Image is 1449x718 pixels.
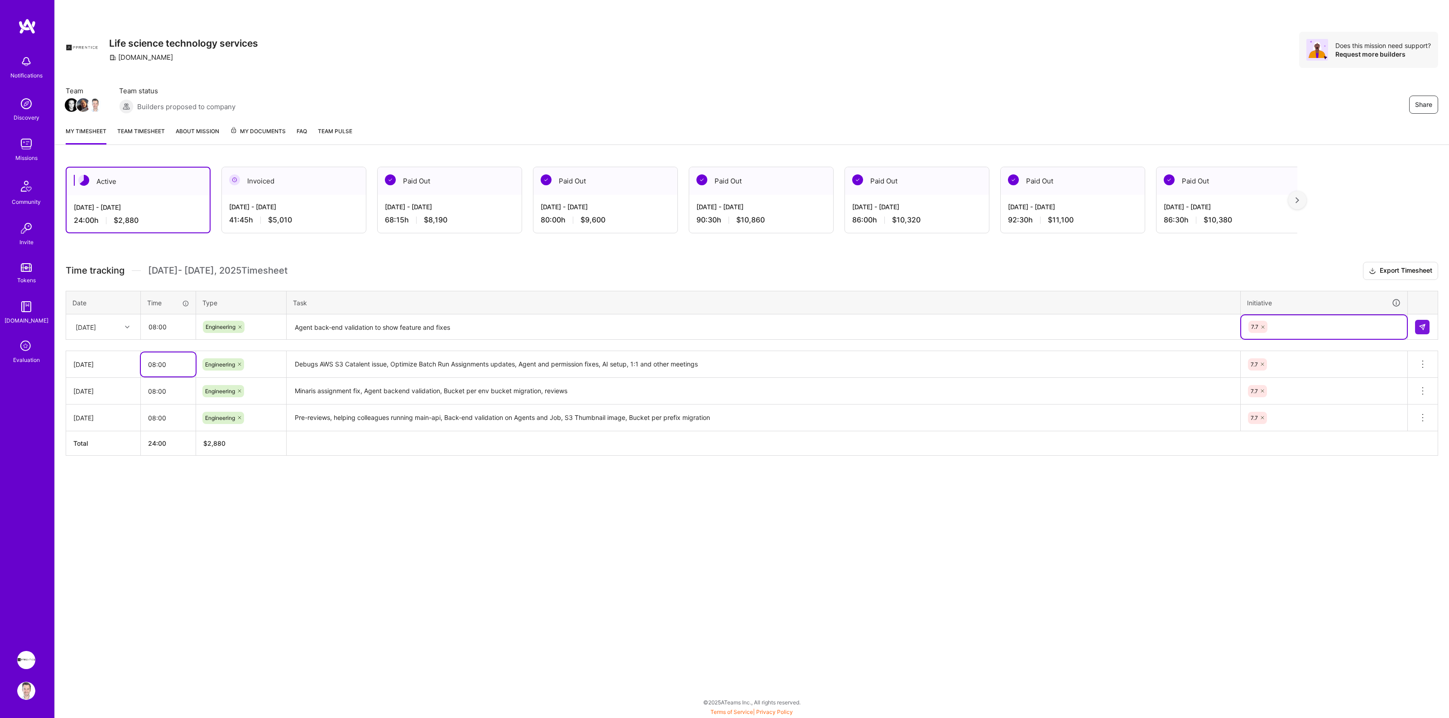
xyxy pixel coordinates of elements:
[18,18,36,34] img: logo
[141,406,196,430] input: HH:MM
[205,361,235,368] span: Engineering
[1363,262,1438,280] button: Export Timesheet
[1369,266,1376,276] i: icon Download
[10,71,43,80] div: Notifications
[1251,323,1258,330] span: 7.7
[845,167,989,195] div: Paid Out
[385,202,514,212] div: [DATE] - [DATE]
[1335,50,1431,58] div: Request more builders
[205,388,235,395] span: Engineering
[147,298,189,308] div: Time
[288,352,1239,377] textarea: Debugs AWS S3 Catalent issue, Optimize Batch Run Assignments updates, Agent and permission fixes,...
[77,98,90,112] img: Team Member Avatar
[852,174,863,185] img: Paid Out
[15,682,38,700] a: User Avatar
[109,53,173,62] div: [DOMAIN_NAME]
[1008,174,1019,185] img: Paid Out
[205,414,235,421] span: Engineering
[229,215,359,225] div: 41:45 h
[17,275,36,285] div: Tokens
[15,153,38,163] div: Missions
[1251,388,1258,395] span: 7.7
[1247,298,1401,308] div: Initiative
[541,202,670,212] div: [DATE] - [DATE]
[581,215,605,225] span: $9,600
[710,708,793,715] span: |
[19,237,34,247] div: Invite
[696,202,826,212] div: [DATE] - [DATE]
[318,128,352,135] span: Team Pulse
[74,202,202,212] div: [DATE] - [DATE]
[424,215,447,225] span: $8,190
[141,315,195,339] input: HH:MM
[229,202,359,212] div: [DATE] - [DATE]
[73,413,133,423] div: [DATE]
[1409,96,1438,114] button: Share
[1156,167,1300,195] div: Paid Out
[73,360,133,369] div: [DATE]
[119,86,235,96] span: Team status
[852,215,982,225] div: 86:00 h
[318,126,352,145] a: Team Pulse
[176,126,219,145] a: About Mission
[18,338,35,355] i: icon SelectionTeam
[230,126,286,145] a: My Documents
[17,95,35,113] img: discovery
[287,291,1241,314] th: Task
[74,216,202,225] div: 24:00 h
[1008,215,1137,225] div: 92:30 h
[1415,320,1430,334] div: null
[222,167,366,195] div: Invoiced
[137,102,235,111] span: Builders proposed to company
[288,379,1239,404] textarea: Minaris assignment fix, Agent backend validation, Bucket per env bucket migration, reviews
[17,219,35,237] img: Invite
[141,379,196,403] input: HH:MM
[230,126,286,136] span: My Documents
[13,355,40,365] div: Evaluation
[756,708,793,715] a: Privacy Policy
[78,175,89,186] img: Active
[141,352,196,376] input: HH:MM
[66,97,77,113] a: Team Member Avatar
[65,98,78,112] img: Team Member Avatar
[1419,323,1426,331] img: Submit
[696,215,826,225] div: 90:30 h
[541,174,552,185] img: Paid Out
[73,386,133,396] div: [DATE]
[125,325,130,329] i: icon Chevron
[1415,100,1432,109] span: Share
[378,167,522,195] div: Paid Out
[66,126,106,145] a: My timesheet
[206,323,235,330] span: Engineering
[66,291,141,314] th: Date
[109,54,116,61] i: icon CompanyGray
[141,431,196,456] th: 24:00
[288,405,1239,430] textarea: Pre-reviews, helping colleagues running main-api, Back-end validation on Agents and Job, S3 Thumb...
[1204,215,1232,225] span: $10,380
[892,215,921,225] span: $10,320
[533,167,677,195] div: Paid Out
[14,113,39,122] div: Discovery
[76,322,96,332] div: [DATE]
[77,97,89,113] a: Team Member Avatar
[15,175,37,197] img: Community
[696,174,707,185] img: Paid Out
[1295,197,1299,203] img: right
[17,53,35,71] img: bell
[89,97,101,113] a: Team Member Avatar
[117,126,165,145] a: Team timesheet
[297,126,307,145] a: FAQ
[196,291,287,314] th: Type
[541,215,670,225] div: 80:00 h
[12,197,41,207] div: Community
[15,651,38,669] a: Apprentice: Life science technology services
[5,316,48,325] div: [DOMAIN_NAME]
[1008,202,1137,212] div: [DATE] - [DATE]
[736,215,765,225] span: $10,860
[17,298,35,316] img: guide book
[21,263,32,272] img: tokens
[268,215,292,225] span: $5,010
[203,439,226,447] span: $ 2,880
[1251,414,1258,421] span: 7.7
[1164,202,1293,212] div: [DATE] - [DATE]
